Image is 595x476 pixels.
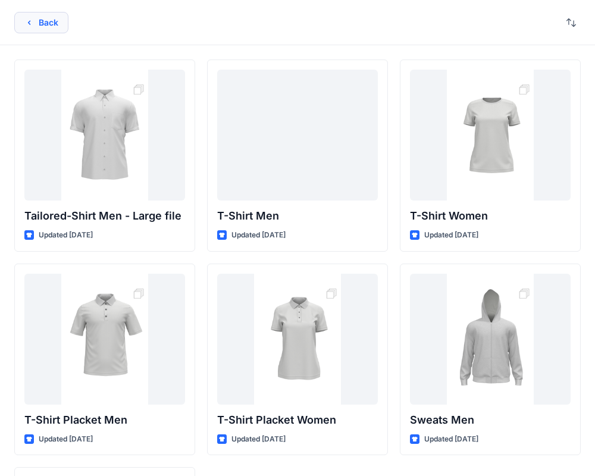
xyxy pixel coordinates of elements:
p: Tailored-Shirt Men - Large file [24,208,185,224]
p: Updated [DATE] [39,433,93,446]
p: Sweats Men [410,412,571,428]
p: T-Shirt Placket Men [24,412,185,428]
button: Back [14,12,68,33]
p: T-Shirt Men [217,208,378,224]
p: Updated [DATE] [424,433,478,446]
a: T-Shirt Men [217,70,378,201]
a: T-Shirt Placket Men [24,274,185,405]
a: Sweats Men [410,274,571,405]
p: Updated [DATE] [39,229,93,242]
a: T-Shirt Women [410,70,571,201]
p: T-Shirt Women [410,208,571,224]
p: Updated [DATE] [231,433,286,446]
p: T-Shirt Placket Women [217,412,378,428]
p: Updated [DATE] [231,229,286,242]
a: Tailored-Shirt Men - Large file [24,70,185,201]
a: T-Shirt Placket Women [217,274,378,405]
p: Updated [DATE] [424,229,478,242]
